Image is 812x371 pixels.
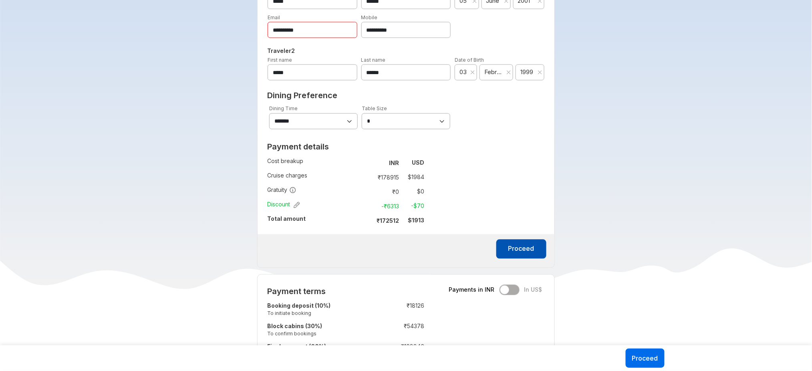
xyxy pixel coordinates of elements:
strong: USD [412,159,424,166]
button: Clear [538,69,542,77]
small: To initiate booking [267,310,373,317]
strong: Booking deposit (10%) [267,302,330,309]
td: ₹ 108846 [377,341,424,362]
td: ₹ 0 [369,186,402,198]
svg: close [538,70,542,75]
td: : [373,300,377,321]
td: : [365,214,369,228]
span: Discount [267,201,300,209]
label: Last name [361,57,386,63]
span: 03 [459,68,468,76]
h2: Dining Preference [267,91,545,101]
span: Payments in INR [449,286,495,294]
strong: INR [389,160,399,167]
label: Date of Birth [455,57,484,63]
label: First name [268,57,292,63]
label: Dining Time [269,106,298,112]
span: Gratuity [267,186,296,194]
h5: Traveler 2 [266,46,546,56]
h2: Payment details [267,142,424,152]
label: Table Size [362,106,387,112]
span: 1999 [520,68,535,76]
td: -$ 70 [402,201,424,212]
td: : [365,170,369,185]
button: Clear [470,69,475,77]
td: : [373,341,377,362]
strong: Block cabins (30%) [267,323,322,330]
td: $ 0 [402,186,424,198]
strong: $ 1913 [408,217,424,224]
td: : [365,185,369,199]
button: Proceed [626,349,665,368]
td: : [365,156,369,170]
td: Cruise charges [267,170,365,185]
td: : [373,321,377,341]
small: To confirm bookings [267,331,373,337]
label: Email [268,14,280,20]
svg: close [470,70,475,75]
td: -₹ 6313 [369,201,402,212]
strong: Final payment (60%) [267,343,326,350]
svg: close [506,70,511,75]
strong: Total amount [267,216,306,222]
button: Proceed [496,240,546,259]
td: $ 1984 [402,172,424,183]
td: ₹ 18126 [377,300,424,321]
td: ₹ 178915 [369,172,402,183]
button: Clear [506,69,511,77]
td: Cost breakup [267,156,365,170]
td: : [365,199,369,214]
span: In US$ [524,286,542,294]
strong: ₹ 172512 [377,218,399,224]
h2: Payment terms [267,287,424,296]
label: Mobile [361,14,378,20]
td: ₹ 54378 [377,321,424,341]
span: February [484,68,503,76]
